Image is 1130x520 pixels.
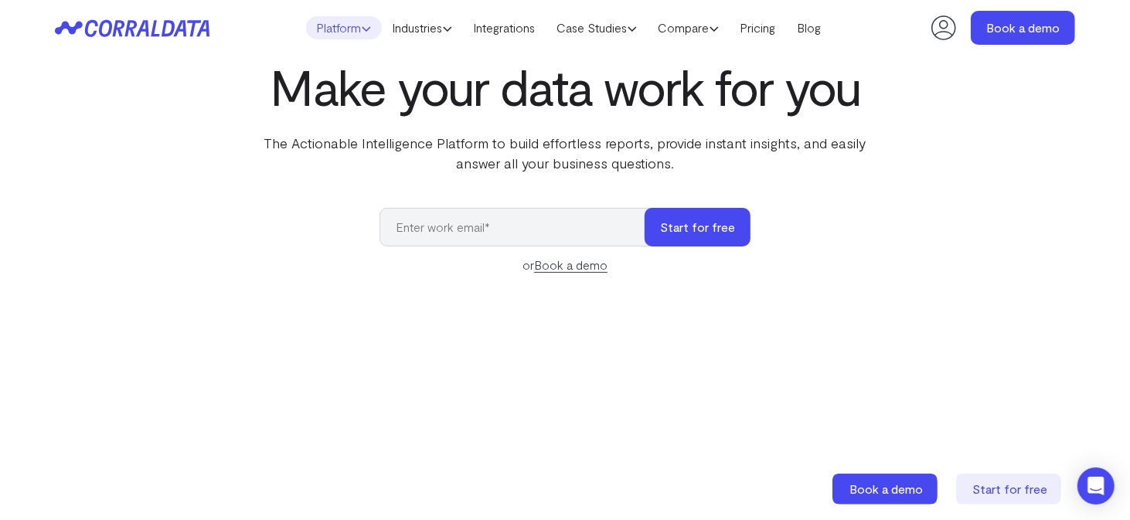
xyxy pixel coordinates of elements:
div: Open Intercom Messenger [1077,467,1115,505]
a: Integrations [463,16,546,39]
a: Pricing [730,16,787,39]
button: Start for free [645,208,750,246]
a: Blog [787,16,832,39]
a: Book a demo [534,257,608,273]
a: Case Studies [546,16,648,39]
a: Compare [648,16,730,39]
a: Book a demo [971,11,1075,45]
a: Platform [306,16,382,39]
input: Enter work email* [380,208,660,246]
a: Industries [382,16,463,39]
div: or [380,256,750,274]
span: Start for free [973,481,1048,496]
p: The Actionable Intelligence Platform to build effortless reports, provide instant insights, and e... [250,133,880,173]
a: Book a demo [832,474,941,505]
a: Start for free [956,474,1064,505]
h1: Make your data work for you [250,59,880,114]
span: Book a demo [850,481,924,496]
